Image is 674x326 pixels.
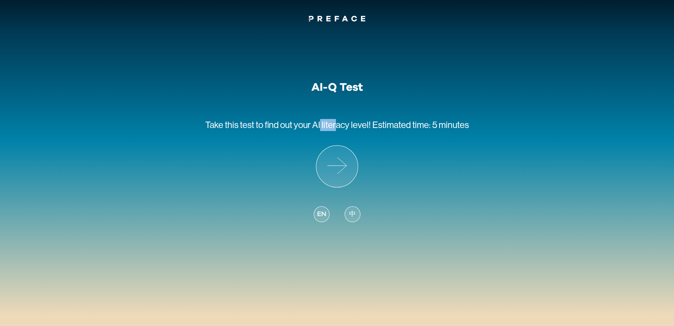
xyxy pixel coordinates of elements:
[265,120,371,130] span: find out your AI literacy level!
[349,209,356,219] span: 中
[311,81,363,94] h1: AI-Q Test
[372,120,469,130] span: Estimated time: 5 minutes
[317,209,326,219] span: EN
[205,120,263,130] span: Take this test to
